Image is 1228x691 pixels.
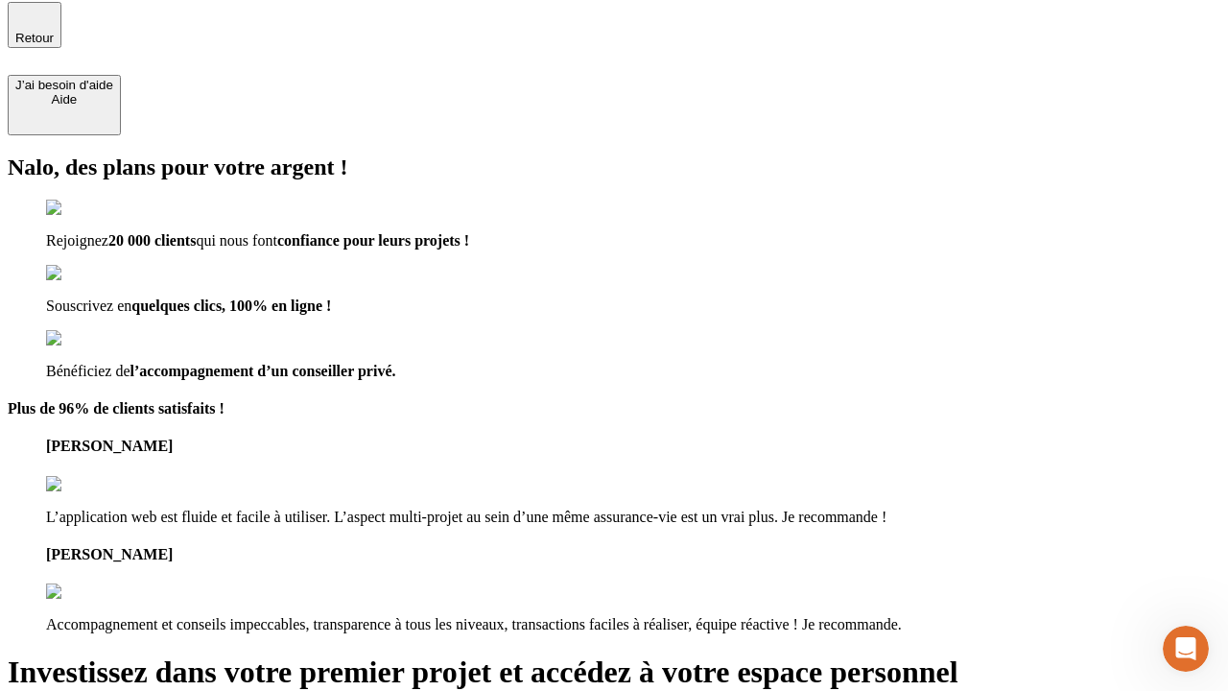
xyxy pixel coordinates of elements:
[8,75,121,135] button: J’ai besoin d'aideAide
[46,546,1220,563] h4: [PERSON_NAME]
[108,232,197,249] span: 20 000 clients
[8,155,1220,180] h2: Nalo, des plans pour votre argent !
[46,232,108,249] span: Rejoignez
[46,616,1220,633] p: Accompagnement et conseils impeccables, transparence à tous les niveaux, transactions faciles à r...
[46,265,129,282] img: checkmark
[46,509,1220,526] p: L’application web est fluide et facile à utiliser. L’aspect multi-projet au sein d’une même assur...
[46,584,141,601] img: reviews stars
[15,78,113,92] div: J’ai besoin d'aide
[277,232,469,249] span: confiance pour leurs projets !
[46,438,1220,455] h4: [PERSON_NAME]
[46,200,129,217] img: checkmark
[8,2,61,48] button: Retour
[131,298,331,314] span: quelques clics, 100% en ligne !
[8,655,1220,690] h1: Investissez dans votre premier projet et accédez à votre espace personnel
[196,232,276,249] span: qui nous font
[46,298,131,314] span: Souscrivez en
[8,400,1220,417] h4: Plus de 96% de clients satisfaits !
[46,330,129,347] img: checkmark
[130,363,396,379] span: l’accompagnement d’un conseiller privé.
[46,363,130,379] span: Bénéficiez de
[1163,626,1209,672] iframe: Intercom live chat
[15,31,54,45] span: Retour
[15,92,113,107] div: Aide
[46,476,141,493] img: reviews stars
